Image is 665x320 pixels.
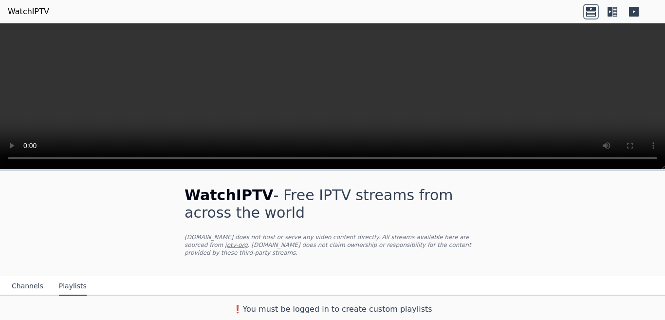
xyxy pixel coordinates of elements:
a: WatchIPTV [8,6,49,18]
button: Playlists [59,277,87,296]
p: [DOMAIN_NAME] does not host or serve any video content directly. All streams available here are s... [185,233,480,257]
h1: - Free IPTV streams from across the world [185,187,480,222]
button: Channels [12,277,43,296]
a: iptv-org [225,242,248,248]
span: WatchIPTV [185,187,274,204]
h3: ❗️You must be logged in to create custom playlists [169,303,496,315]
